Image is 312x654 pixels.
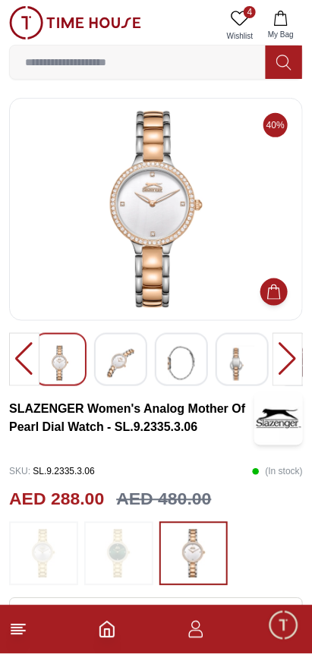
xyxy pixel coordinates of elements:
div: Chat Widget [267,609,301,643]
span: SKU : [9,467,30,477]
span: Wishlist [221,30,259,42]
img: SLAZENGER Women's Analog Silver Dial Watch - SL.9.2335.3.01 [228,346,256,381]
h3: SLAZENGER Women's Analog Mother Of Pearl Dial Watch - SL.9.2335.3.06 [9,401,254,437]
img: ... [24,530,62,578]
h2: AED 288.00 [9,486,104,513]
img: ... [99,530,137,578]
img: SLAZENGER Women's Analog Mother Of Pearl Dial Watch - SL.9.2335.3.06 [254,392,303,445]
img: ... [175,530,213,578]
img: SLAZENGER Women's Analog Silver Dial Watch - SL.9.2335.3.01 [168,346,195,381]
img: SLAZENGER Women's Analog Silver Dial Watch - SL.9.2335.3.01 [22,111,290,308]
a: Home [98,621,116,639]
button: My Bag [259,6,303,45]
img: SLAZENGER Women's Analog Silver Dial Watch - SL.9.2335.3.01 [107,346,134,381]
span: My Bag [262,29,300,40]
span: 40% [263,113,288,137]
span: 4 [244,6,256,18]
button: Add to Cart [260,278,288,306]
h3: AED 480.00 [116,486,211,513]
p: ( In stock ) [252,461,303,483]
p: SL.9.2335.3.06 [9,461,95,483]
img: SLAZENGER Women's Analog Silver Dial Watch - SL.9.2335.3.01 [46,346,74,381]
a: 4Wishlist [221,6,259,45]
img: ... [9,6,141,39]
